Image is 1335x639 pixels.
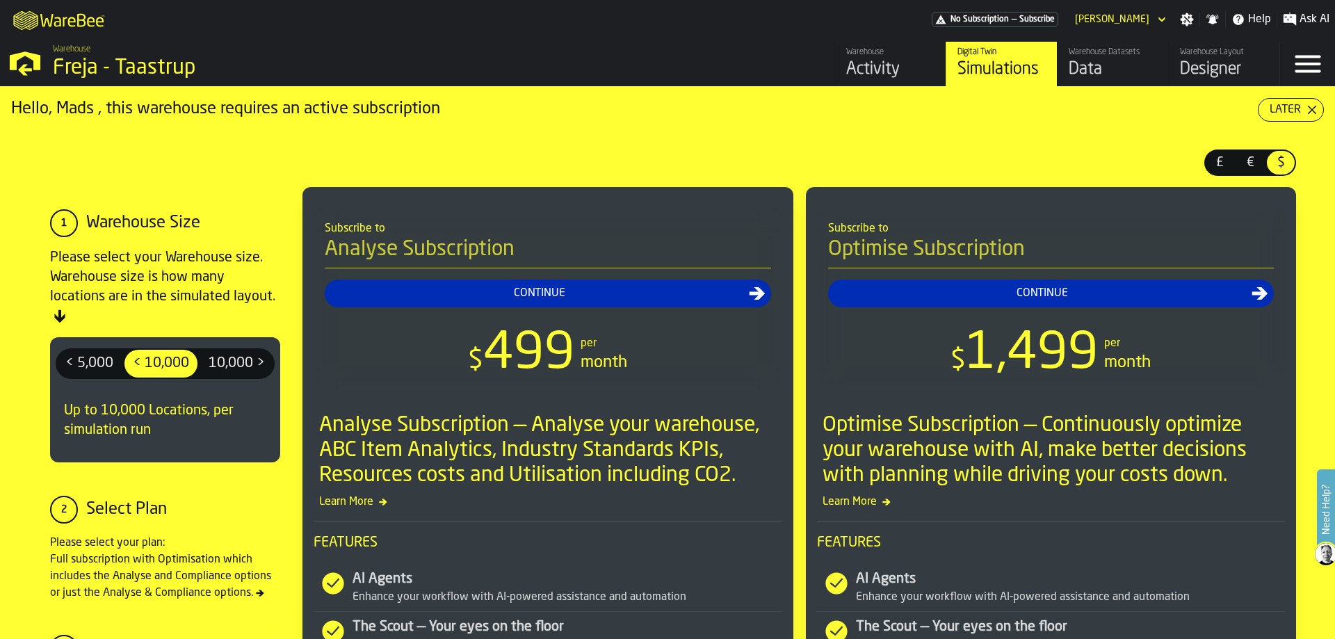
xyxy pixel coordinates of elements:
[1265,149,1296,176] label: button-switch-multi-$
[1248,11,1271,28] span: Help
[50,248,280,326] div: Please select your Warehouse size. Warehouse size is how many locations are in the simulated layout.
[1264,102,1306,118] div: Later
[1300,11,1329,28] span: Ask AI
[50,496,78,524] div: 2
[325,220,771,237] div: Subscribe to
[1057,42,1168,86] a: link-to-/wh/i/36c4991f-68ef-4ca7-ab45-a2252c911eea/data
[50,535,280,601] div: Please select your plan: Full subscription with Optimisation which includes the Analyse and Compl...
[1168,42,1279,86] a: link-to-/wh/i/36c4991f-68ef-4ca7-ab45-a2252c911eea/designer
[124,350,197,378] div: thumb
[1208,154,1231,172] span: £
[468,347,483,375] span: $
[856,589,1286,606] div: Enhance your workflow with AI-powered assistance and automation
[203,353,270,375] span: 10,000 >
[353,569,782,589] div: AI Agents
[966,330,1099,380] span: 1,499
[1226,11,1277,28] label: button-toggle-Help
[932,12,1058,27] a: link-to-/wh/i/36c4991f-68ef-4ca7-ab45-a2252c911eea/pricing/
[834,285,1252,302] div: Continue
[856,617,1286,637] div: The Scout — Your eyes on the floor
[957,58,1046,81] div: Simulations
[1069,47,1157,57] div: Warehouse Datasets
[817,533,1286,553] span: Features
[1258,98,1324,122] button: button-Later
[1204,149,1235,176] label: button-switch-multi-£
[817,494,1286,510] span: Learn More
[581,352,627,374] div: month
[314,494,782,510] span: Learn More
[314,533,782,553] span: Features
[946,42,1057,86] a: link-to-/wh/i/36c4991f-68ef-4ca7-ab45-a2252c911eea/simulations
[1239,154,1261,172] span: €
[353,589,782,606] div: Enhance your workflow with AI-powered assistance and automation
[1174,13,1199,26] label: button-toggle-Settings
[1069,11,1169,28] div: DropdownMenuValue-Mads Larsen
[127,353,195,375] span: < 10,000
[199,348,275,379] label: button-switch-multi-10,000 >
[53,56,428,81] div: Freja - Taastrup
[319,413,782,488] div: Analyse Subscription — Analyse your warehouse, ABC Item Analytics, Industry Standards KPIs, Resou...
[86,212,200,234] div: Warehouse Size
[1206,151,1233,175] div: thumb
[56,390,275,451] div: Up to 10,000 Locations, per simulation run
[846,47,934,57] div: Warehouse
[325,237,771,268] h4: Analyse Subscription
[950,347,966,375] span: $
[1069,58,1157,81] div: Data
[1280,42,1335,86] label: button-toggle-Menu
[1075,14,1149,25] div: DropdownMenuValue-Mads Larsen
[1236,151,1264,175] div: thumb
[846,58,934,81] div: Activity
[1277,11,1335,28] label: button-toggle-Ask AI
[828,220,1275,237] div: Subscribe to
[325,280,771,307] button: button-Continue
[957,47,1046,57] div: Digital Twin
[828,237,1275,268] h4: Optimise Subscription
[1180,47,1268,57] div: Warehouse Layout
[834,42,946,86] a: link-to-/wh/i/36c4991f-68ef-4ca7-ab45-a2252c911eea/feed/
[932,12,1058,27] div: Menu Subscription
[950,15,1009,24] span: No Subscription
[1104,352,1151,374] div: month
[353,617,782,637] div: The Scout — Your eyes on the floor
[581,335,597,352] div: per
[60,353,119,375] span: < 5,000
[57,350,122,378] div: thumb
[856,569,1286,589] div: AI Agents
[1270,154,1292,172] span: $
[123,348,199,379] label: button-switch-multi-< 10,000
[1267,151,1295,175] div: thumb
[56,348,123,379] label: button-switch-multi-< 5,000
[11,98,1258,120] div: Hello, Mads , this warehouse requires an active subscription
[823,413,1286,488] div: Optimise Subscription — Continuously optimize your warehouse with AI, make better decisions with ...
[53,45,90,54] span: Warehouse
[86,499,167,521] div: Select Plan
[483,330,575,380] span: 499
[1012,15,1017,24] span: —
[50,209,78,237] div: 1
[1104,335,1120,352] div: per
[200,350,273,378] div: thumb
[1318,471,1334,549] label: Need Help?
[1019,15,1055,24] span: Subscribe
[1200,13,1225,26] label: button-toggle-Notifications
[330,285,749,302] div: Continue
[1235,149,1265,176] label: button-switch-multi-€
[828,280,1275,307] button: button-Continue
[1180,58,1268,81] div: Designer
